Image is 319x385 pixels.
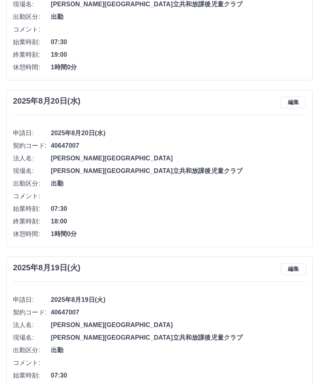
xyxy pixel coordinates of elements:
span: 出勤区分: [13,12,51,22]
span: 申請日: [13,295,51,305]
span: 始業時刻: [13,204,51,214]
button: 編集 [281,97,306,108]
span: 始業時刻: [13,37,51,47]
span: 現場名: [13,333,51,342]
span: 2025年8月20日(水) [51,128,306,138]
button: 編集 [281,263,306,275]
span: 07:30 [51,37,306,47]
span: 出勤 [51,346,306,355]
span: 07:30 [51,371,306,380]
span: 40647007 [51,308,306,317]
span: [PERSON_NAME][GEOGRAPHIC_DATA] [51,154,306,163]
span: 40647007 [51,141,306,151]
span: コメント: [13,192,51,201]
h3: 2025年8月20日(水) [13,97,80,106]
span: 07:30 [51,204,306,214]
span: 契約コード: [13,308,51,317]
span: 現場名: [13,166,51,176]
span: [PERSON_NAME][GEOGRAPHIC_DATA]立共和放課後児童クラブ [51,166,306,176]
span: 18:00 [51,217,306,226]
span: 休憩時間: [13,229,51,239]
span: 1時間0分 [51,63,306,72]
span: 法人名: [13,154,51,163]
span: 1時間0分 [51,229,306,239]
span: コメント: [13,358,51,368]
span: コメント: [13,25,51,34]
span: [PERSON_NAME][GEOGRAPHIC_DATA] [51,320,306,330]
span: [PERSON_NAME][GEOGRAPHIC_DATA]立共和放課後児童クラブ [51,333,306,342]
span: 法人名: [13,320,51,330]
span: 契約コード: [13,141,51,151]
span: 19:00 [51,50,306,60]
span: 休憩時間: [13,63,51,72]
span: 申請日: [13,128,51,138]
span: 2025年8月19日(火) [51,295,306,305]
span: 終業時刻: [13,217,51,226]
span: 出勤区分: [13,346,51,355]
h3: 2025年8月19日(火) [13,263,80,272]
span: 出勤 [51,179,306,188]
span: 出勤 [51,12,306,22]
span: 出勤区分: [13,179,51,188]
span: 始業時刻: [13,371,51,380]
span: 終業時刻: [13,50,51,60]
